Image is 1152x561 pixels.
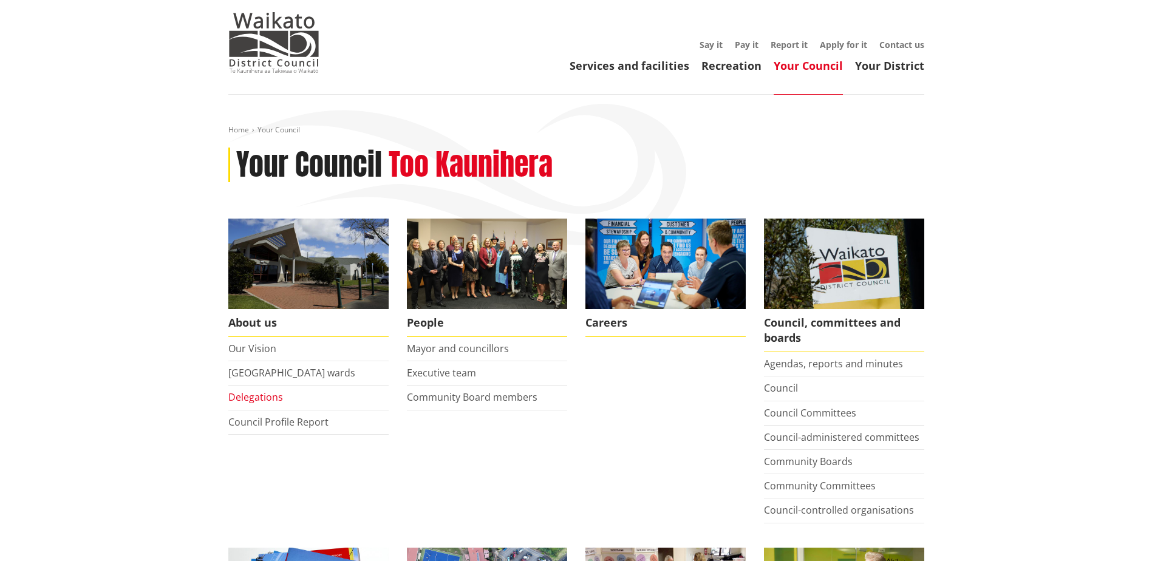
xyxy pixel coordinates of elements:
span: Your Council [257,124,300,135]
a: WDC Building 0015 About us [228,219,389,337]
a: Council Profile Report [228,415,329,429]
a: Community Board members [407,390,537,404]
a: Mayor and councillors [407,342,509,355]
a: Executive team [407,366,476,379]
a: Your District [855,58,924,73]
a: Council-administered committees [764,430,919,444]
a: Waikato-District-Council-sign Council, committees and boards [764,219,924,352]
a: Home [228,124,249,135]
h2: Too Kaunihera [389,148,553,183]
h1: Your Council [236,148,382,183]
img: Waikato-District-Council-sign [764,219,924,309]
a: Council Committees [764,406,856,420]
a: Community Boards [764,455,853,468]
span: Council, committees and boards [764,309,924,352]
a: Say it [700,39,723,50]
iframe: Messenger Launcher [1096,510,1140,554]
a: Careers [585,219,746,337]
img: 2022 Council [407,219,567,309]
a: Pay it [735,39,758,50]
a: Your Council [774,58,843,73]
a: Community Committees [764,479,876,492]
a: Council-controlled organisations [764,503,914,517]
a: 2022 Council People [407,219,567,337]
span: About us [228,309,389,337]
span: Careers [585,309,746,337]
img: Waikato District Council - Te Kaunihera aa Takiwaa o Waikato [228,12,319,73]
a: Contact us [879,39,924,50]
a: [GEOGRAPHIC_DATA] wards [228,366,355,379]
a: Report it [771,39,808,50]
span: People [407,309,567,337]
a: Apply for it [820,39,867,50]
a: Recreation [701,58,762,73]
nav: breadcrumb [228,125,924,135]
a: Our Vision [228,342,276,355]
img: Office staff in meeting - Career page [585,219,746,309]
img: WDC Building 0015 [228,219,389,309]
a: Delegations [228,390,283,404]
a: Services and facilities [570,58,689,73]
a: Council [764,381,798,395]
a: Agendas, reports and minutes [764,357,903,370]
